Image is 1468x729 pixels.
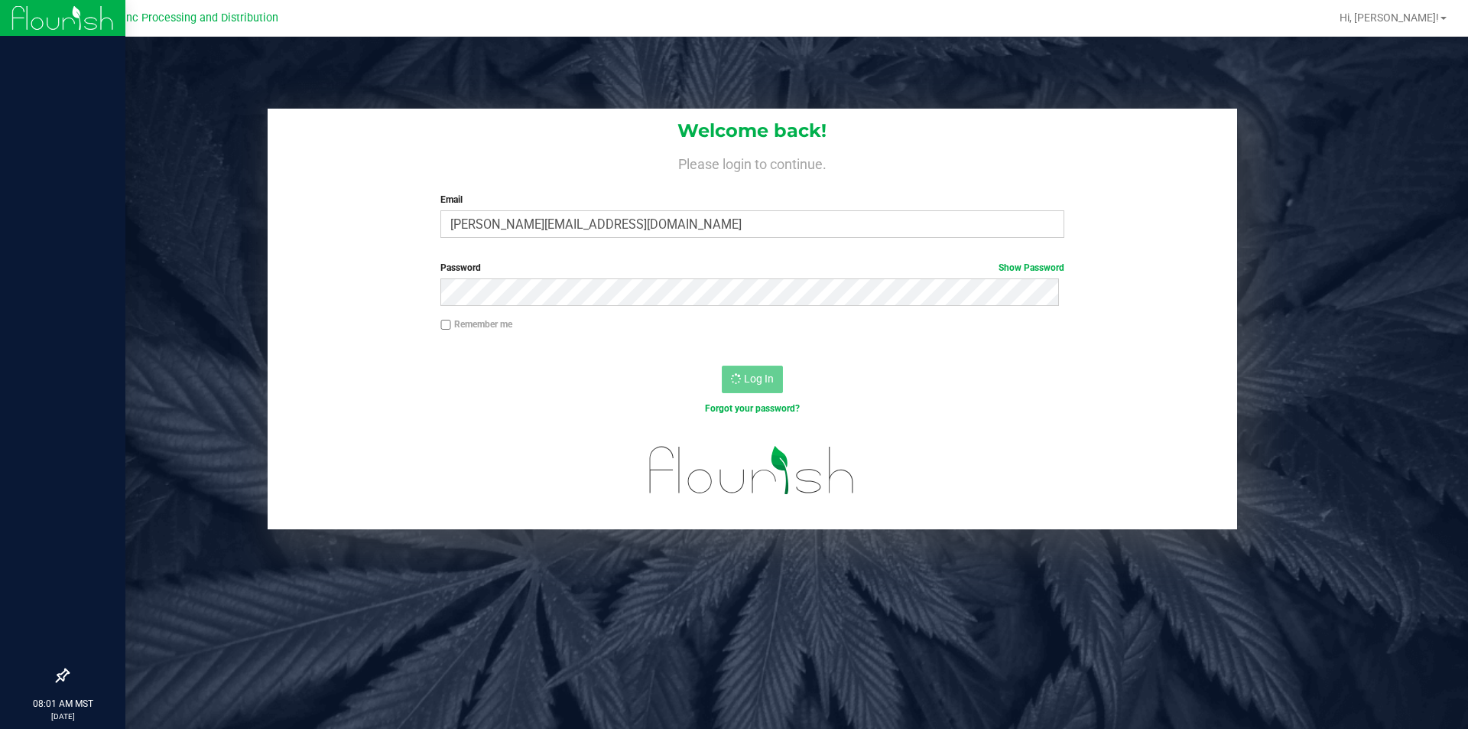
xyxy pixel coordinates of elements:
button: Log In [722,366,783,393]
span: Password [440,262,481,273]
a: Show Password [999,262,1064,273]
h1: Welcome back! [268,121,1237,141]
p: [DATE] [7,711,119,722]
label: Remember me [440,317,512,331]
span: Log In [744,373,774,385]
input: Remember me [440,320,451,330]
p: 08:01 AM MST [7,697,119,711]
a: Forgot your password? [705,403,800,414]
span: Hi, [PERSON_NAME]! [1340,11,1439,24]
h4: Please login to continue. [268,153,1237,171]
label: Email [440,193,1064,207]
span: Globe Farmacy Inc Processing and Distribution [44,11,278,24]
img: flourish_logo.svg [631,431,873,509]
